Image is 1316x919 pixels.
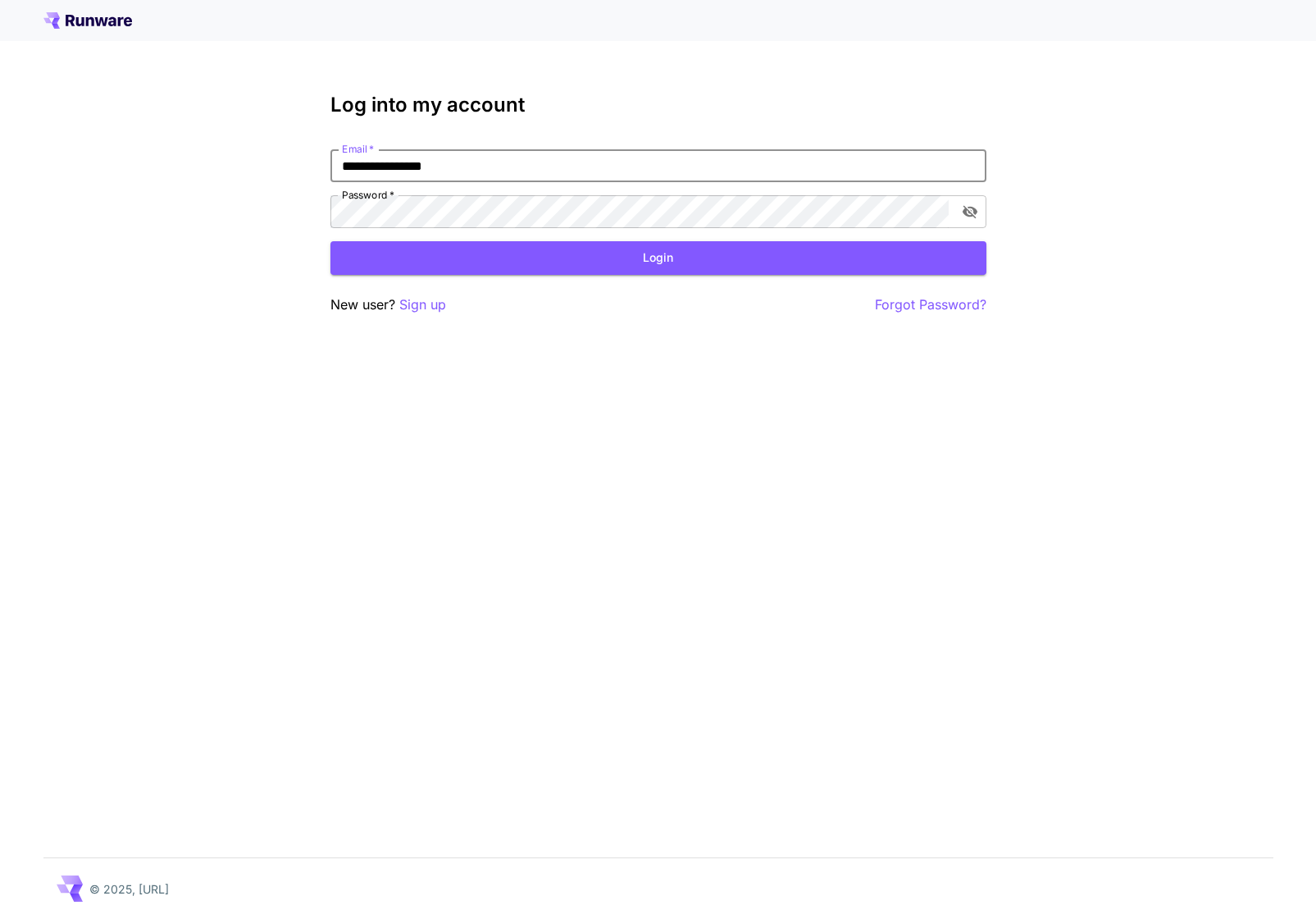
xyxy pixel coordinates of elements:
[875,295,986,315] button: Forgot Password?
[330,241,986,275] button: Login
[955,156,975,176] keeper-lock: Open Keeper Popup
[330,295,446,315] p: New user?
[399,295,446,315] button: Sign up
[342,142,374,156] label: Email
[955,197,985,226] button: toggle password visibility
[89,880,169,898] p: © 2025, [URL]
[342,188,394,202] label: Password
[330,94,986,117] h3: Log into my account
